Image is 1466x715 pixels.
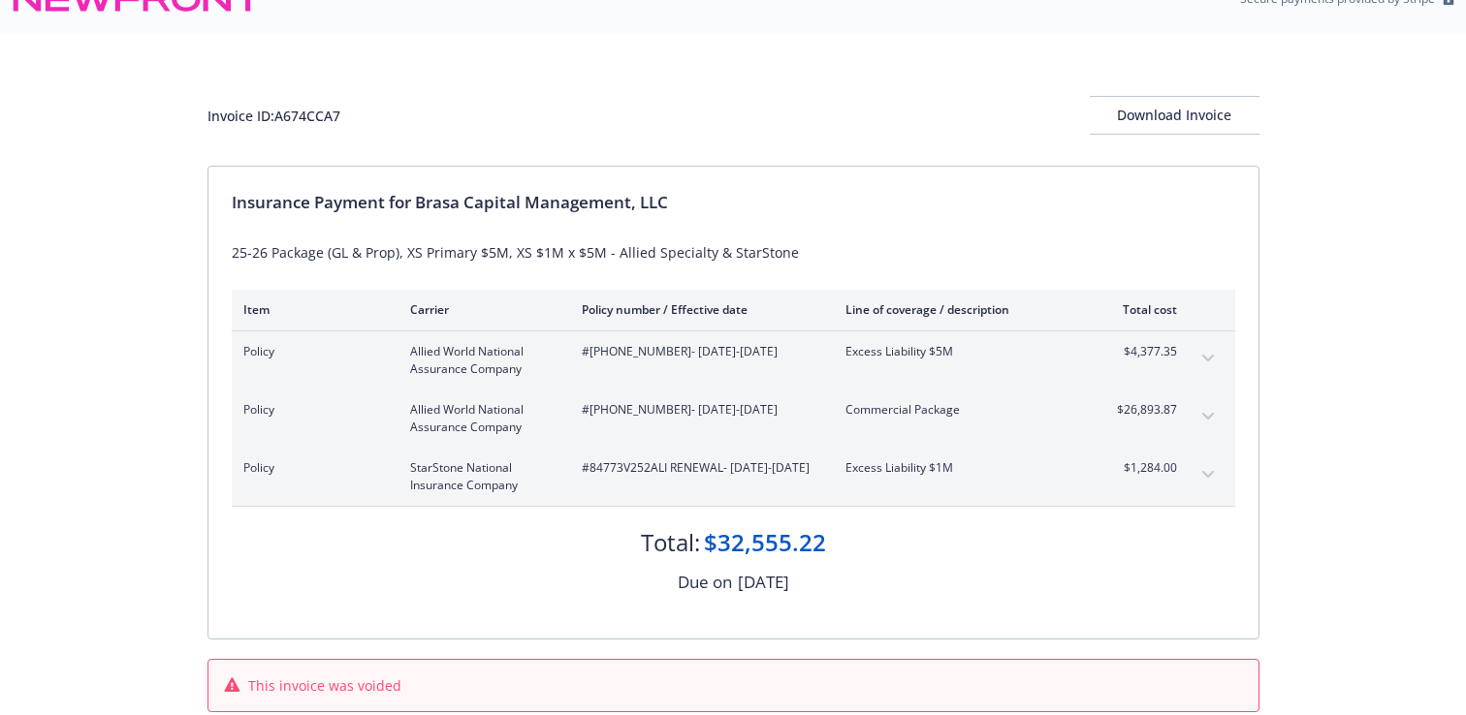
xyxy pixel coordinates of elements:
div: Total cost [1104,301,1177,318]
div: Invoice ID: A674CCA7 [207,106,340,126]
button: expand content [1193,401,1224,432]
div: Insurance Payment for Brasa Capital Management, LLC [232,190,1235,215]
span: $1,284.00 [1104,459,1177,477]
div: Line of coverage / description [845,301,1073,318]
span: Policy [243,401,379,419]
div: PolicyAllied World National Assurance Company#[PHONE_NUMBER]- [DATE]-[DATE]Commercial Package$26,... [232,389,1235,448]
div: Carrier [410,301,551,318]
span: $26,893.87 [1104,401,1177,419]
div: Due on [678,570,732,595]
span: This invoice was voided [248,675,401,696]
span: Excess Liability $1M [845,459,1073,477]
span: Allied World National Assurance Company [410,343,551,378]
span: Excess Liability $5M [845,343,1073,360]
span: #[PHONE_NUMBER] - [DATE]-[DATE] [582,401,814,419]
button: expand content [1193,459,1224,490]
span: #[PHONE_NUMBER] - [DATE]-[DATE] [582,343,814,360]
span: StarStone National Insurance Company [410,459,551,494]
div: Download Invoice [1090,97,1259,134]
div: Total: [641,526,700,559]
div: Item [243,301,379,318]
span: $4,377.35 [1104,343,1177,360]
span: Policy [243,343,379,360]
div: $32,555.22 [704,526,826,559]
div: PolicyStarStone National Insurance Company#84773V252ALI RENEWAL- [DATE]-[DATE]Excess Liability $1... [232,448,1235,506]
span: Commercial Package [845,401,1073,419]
span: Allied World National Assurance Company [410,401,551,436]
span: Policy [243,459,379,477]
div: PolicyAllied World National Assurance Company#[PHONE_NUMBER]- [DATE]-[DATE]Excess Liability $5M$4... [232,331,1235,389]
button: expand content [1193,343,1224,374]
span: #84773V252ALI RENEWAL - [DATE]-[DATE] [582,459,814,477]
div: [DATE] [738,570,789,595]
div: 25-26 Package (GL & Prop), XS Primary $5M, XS $1M x $5M - Allied Specialty & StarStone [232,242,1235,263]
div: Policy number / Effective date [582,301,814,318]
button: Download Invoice [1090,96,1259,135]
